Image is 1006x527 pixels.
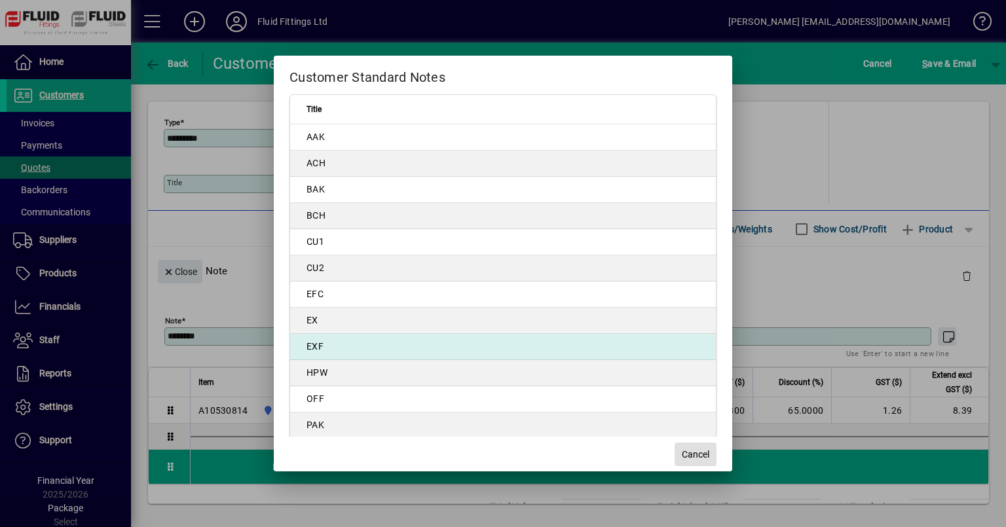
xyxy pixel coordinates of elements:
span: Cancel [682,448,709,462]
td: CU1 [290,229,716,255]
td: BCH [290,203,716,229]
td: HPW [290,360,716,386]
td: EFC [290,282,716,308]
button: Cancel [675,443,717,466]
td: EX [290,308,716,334]
td: BAK [290,177,716,203]
td: OFF [290,386,716,412]
span: Title [307,102,322,117]
td: PAK [290,412,716,439]
td: AAK [290,124,716,151]
h2: Customer Standard Notes [274,56,732,94]
td: CU2 [290,255,716,282]
td: EXF [290,334,716,360]
td: ACH [290,151,716,177]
